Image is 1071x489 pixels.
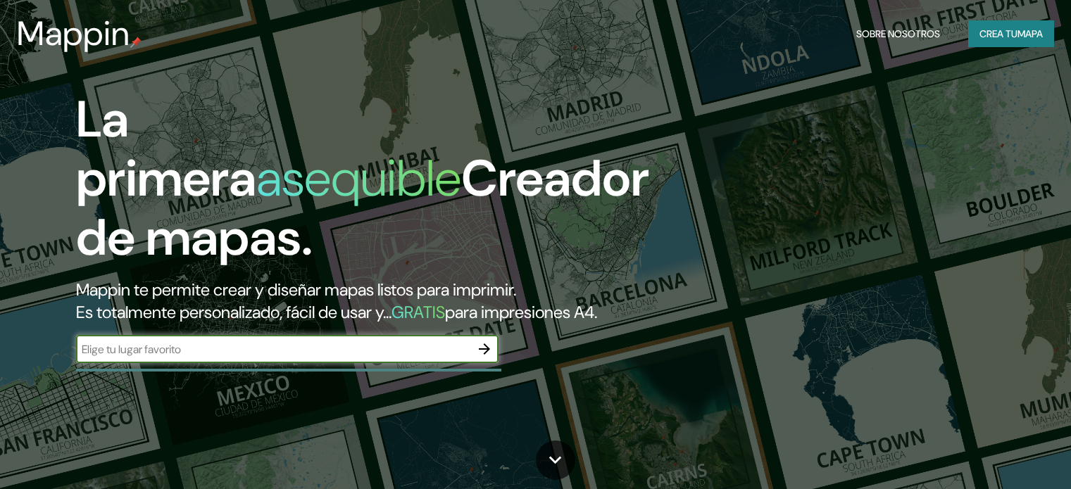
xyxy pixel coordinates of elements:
font: Crea tu [979,27,1017,40]
font: Sobre nosotros [856,27,940,40]
font: GRATIS [392,301,445,323]
font: Creador de mapas. [76,146,649,270]
font: para impresiones A4. [445,301,597,323]
font: Mappin te permite crear y diseñar mapas listos para imprimir. [76,279,516,300]
font: mapa [1017,27,1043,40]
input: Elige tu lugar favorito [76,341,470,357]
img: pin de mapeo [130,37,142,48]
button: Sobre nosotros [851,20,946,47]
button: Crea tumapa [968,20,1054,47]
font: Mappin [17,11,130,56]
font: asequible [256,146,461,211]
font: La primera [76,87,256,211]
font: Es totalmente personalizado, fácil de usar y... [76,301,392,323]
